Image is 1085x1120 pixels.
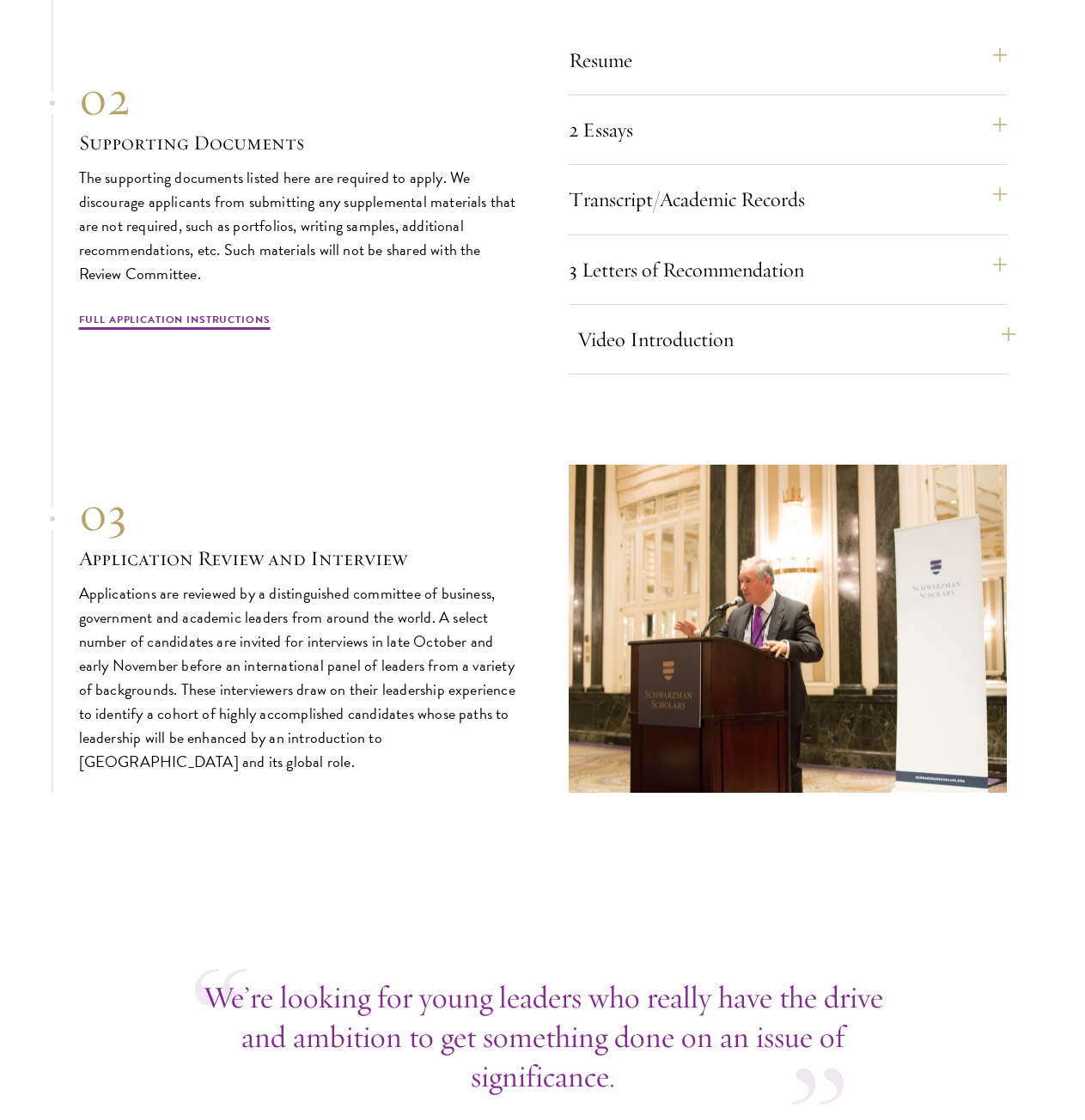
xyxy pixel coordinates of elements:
[79,484,517,544] div: 03
[569,249,1007,290] button: 3 Letters of Recommendation
[569,179,1007,220] button: Transcript/Academic Records
[569,109,1007,150] button: 2 Essays
[195,977,891,1096] p: We’re looking for young leaders who really have the drive and ambition to get something done on a...
[79,544,517,573] h3: Application Review and Interview
[79,312,271,332] a: Full Application Instructions
[79,581,517,775] p: Applications are reviewed by a distinguished committee of business, government and academic leade...
[79,68,517,128] div: 02
[577,319,1015,360] button: Video Introduction
[79,166,517,286] p: The supporting documents listed here are required to apply. We discourage applicants from submitt...
[79,128,517,157] h3: Supporting Documents
[569,40,1007,81] button: Resume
